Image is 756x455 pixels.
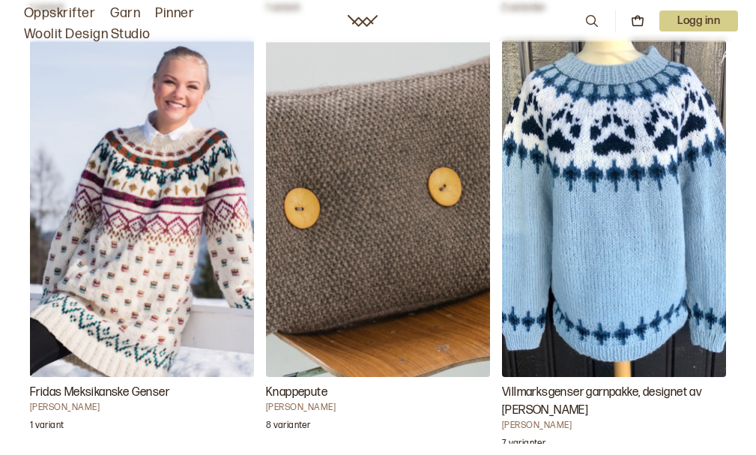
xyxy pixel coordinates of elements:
p: 1 variant [30,420,64,435]
a: Knappepute [266,40,490,444]
img: Berit LøkkenKnappepute [266,40,490,377]
h3: Knappepute [266,384,490,402]
a: Villmarksgenser garnpakke, designet av Linka Neumann [502,40,726,444]
h4: [PERSON_NAME] [30,402,254,414]
a: Pinner [155,3,194,24]
img: Linka NeumannVillmarksgenser garnpakke, designet av Linka Neumann [502,40,726,377]
h4: [PERSON_NAME] [266,402,490,414]
p: 7 varianter [502,438,545,453]
a: Woolit [348,15,378,27]
a: Garn [110,3,140,24]
h3: Fridas Meksikanske Genser [30,384,254,402]
h4: [PERSON_NAME] [502,420,726,432]
button: User dropdown [659,10,738,31]
img: Kari HestnesFridas Meksikanske Genser [30,40,254,377]
a: Oppskrifter [24,3,95,24]
h3: Villmarksgenser garnpakke, designet av [PERSON_NAME] [502,384,726,420]
a: Fridas Meksikanske Genser [30,40,254,444]
p: 8 varianter [266,420,310,435]
a: Woolit Design Studio [24,24,151,45]
p: Logg inn [659,10,738,31]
